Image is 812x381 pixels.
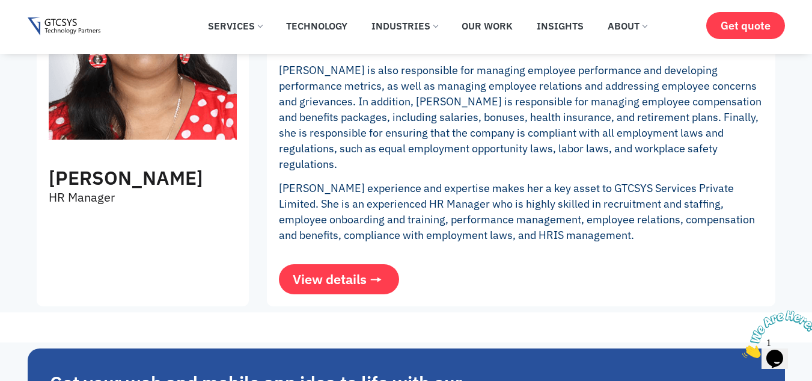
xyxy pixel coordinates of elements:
a: Services [199,13,271,39]
iframe: chat widget [737,306,812,363]
img: Chat attention grabber [5,5,79,52]
a: Get quote [706,12,785,39]
h3: [PERSON_NAME] [49,166,237,190]
p: HR Manager [49,190,237,205]
a: Industries [362,13,447,39]
span: View details [293,273,367,286]
a: Our Work [453,13,522,39]
img: Gtcsys logo [28,17,100,36]
a: About [599,13,656,39]
p: [PERSON_NAME] experience and expertise makes her a key asset to GTCSYS Services Private Limited. ... [279,181,763,243]
span: Get quote [721,19,771,32]
a: Insights [528,13,593,39]
span: 1 [5,5,10,15]
a: View details [279,264,399,294]
a: Technology [277,13,356,39]
p: [PERSON_NAME] is also responsible for managing employee performance and developing performance me... [279,63,763,172]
